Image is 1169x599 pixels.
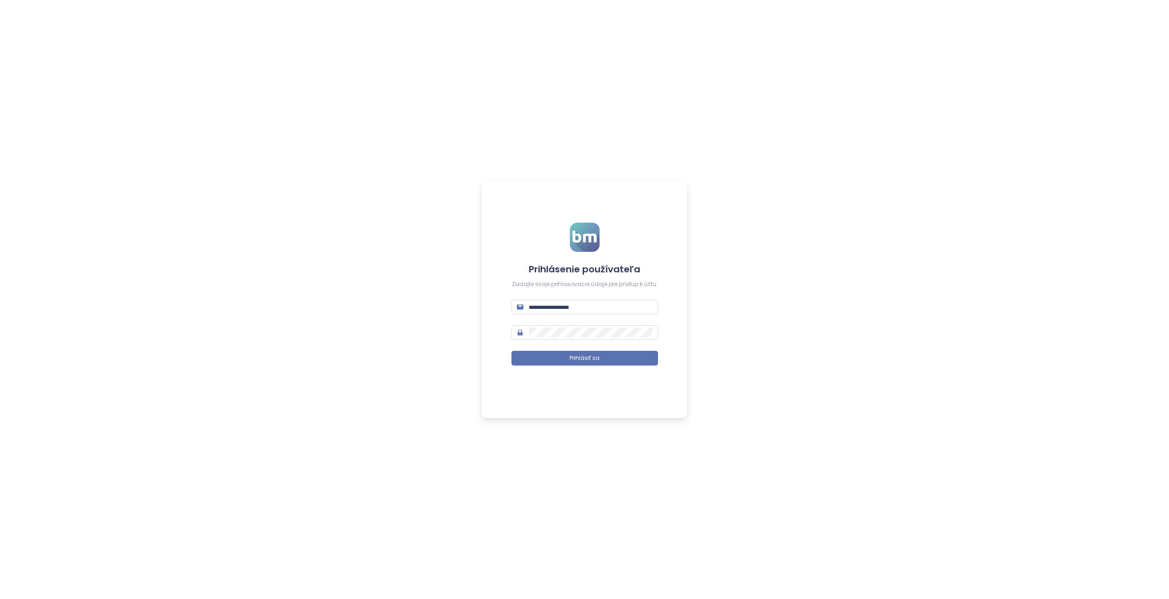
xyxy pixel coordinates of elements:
[511,351,658,365] button: Prihlásiť sa
[511,263,658,276] h4: Prihlásenie používateľa
[517,329,523,336] span: lock
[569,354,600,363] span: Prihlásiť sa
[511,280,658,289] div: Zadajte svoje prihlasovacie údaje pre prístup k účtu.
[570,223,600,252] img: logo
[517,304,523,310] span: mail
